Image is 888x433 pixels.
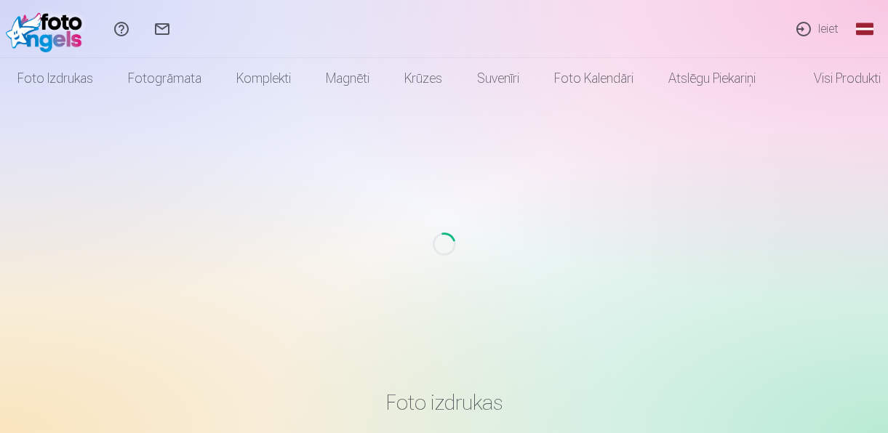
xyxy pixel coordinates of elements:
[6,6,89,52] img: /fa1
[651,58,773,99] a: Atslēgu piekariņi
[20,389,869,416] h3: Foto izdrukas
[308,58,387,99] a: Magnēti
[219,58,308,99] a: Komplekti
[387,58,460,99] a: Krūzes
[537,58,651,99] a: Foto kalendāri
[111,58,219,99] a: Fotogrāmata
[460,58,537,99] a: Suvenīri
